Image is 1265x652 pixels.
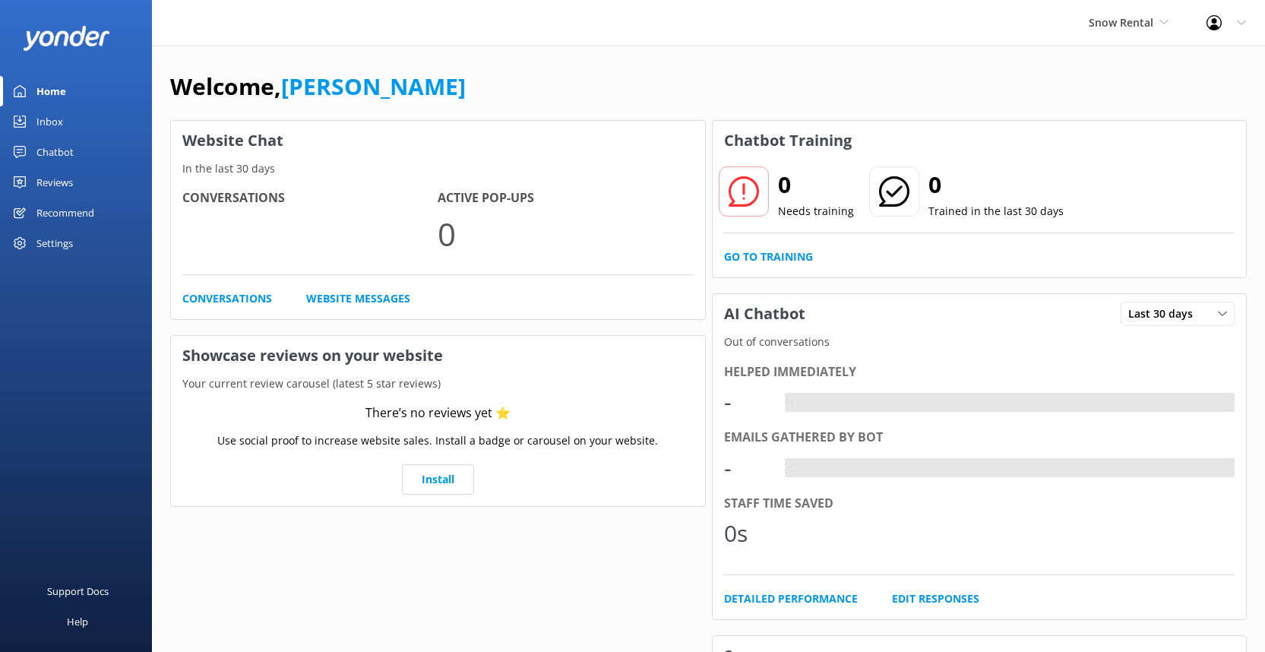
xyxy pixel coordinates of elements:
[182,188,438,208] h4: Conversations
[171,375,705,392] p: Your current review carousel (latest 5 star reviews)
[928,166,1064,203] h2: 0
[281,71,466,102] a: [PERSON_NAME]
[36,76,66,106] div: Home
[438,188,693,208] h4: Active Pop-ups
[778,166,854,203] h2: 0
[724,384,770,420] div: -
[1128,305,1202,322] span: Last 30 days
[67,606,88,637] div: Help
[36,228,73,258] div: Settings
[713,294,817,334] h3: AI Chatbot
[36,198,94,228] div: Recommend
[1089,15,1153,30] span: Snow Rental
[892,590,979,607] a: Edit Responses
[170,68,466,105] h1: Welcome,
[36,167,73,198] div: Reviews
[928,203,1064,220] p: Trained in the last 30 days
[36,137,74,167] div: Chatbot
[182,290,272,307] a: Conversations
[724,515,770,552] div: 0s
[785,393,796,413] div: -
[306,290,410,307] a: Website Messages
[724,494,1235,514] div: Staff time saved
[724,590,858,607] a: Detailed Performance
[23,26,110,51] img: yonder-white-logo.png
[724,362,1235,382] div: Helped immediately
[778,203,854,220] p: Needs training
[785,458,796,478] div: -
[171,160,705,177] p: In the last 30 days
[171,336,705,375] h3: Showcase reviews on your website
[438,208,693,259] p: 0
[171,121,705,160] h3: Website Chat
[724,248,813,265] a: Go to Training
[365,404,511,423] div: There’s no reviews yet ⭐
[47,576,109,606] div: Support Docs
[36,106,63,137] div: Inbox
[724,450,770,486] div: -
[713,121,863,160] h3: Chatbot Training
[724,428,1235,448] div: Emails gathered by bot
[217,432,658,449] p: Use social proof to increase website sales. Install a badge or carousel on your website.
[402,464,474,495] a: Install
[713,334,1247,350] p: Out of conversations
